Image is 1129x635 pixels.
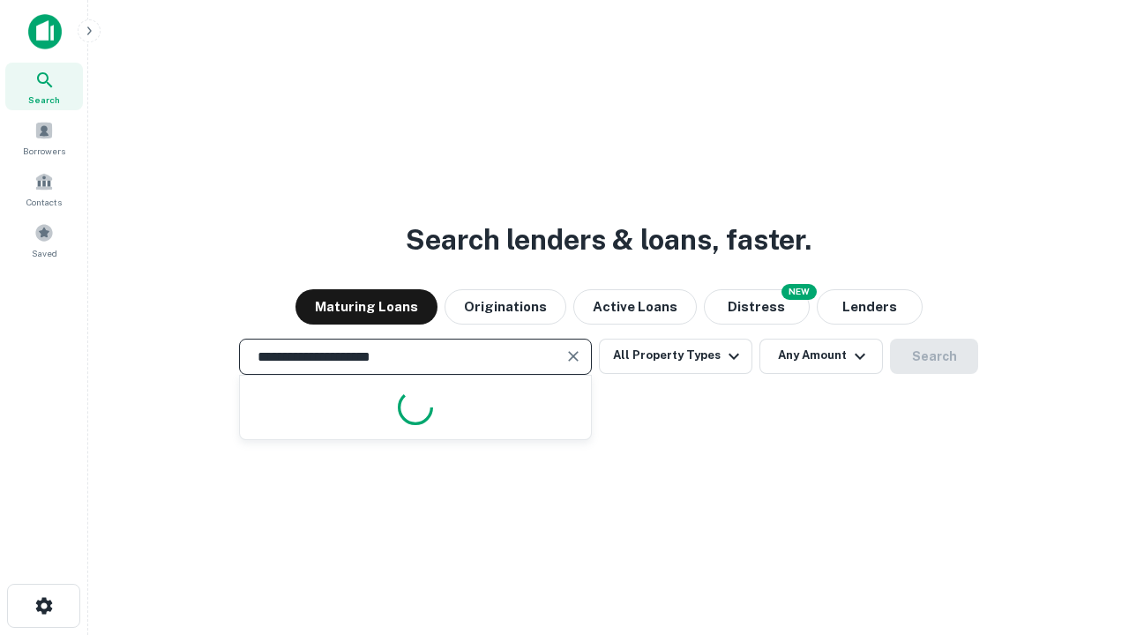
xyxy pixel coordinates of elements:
button: All Property Types [599,339,752,374]
button: Any Amount [759,339,883,374]
h3: Search lenders & loans, faster. [406,219,811,261]
button: Search distressed loans with lien and other non-mortgage details. [704,289,810,325]
a: Saved [5,216,83,264]
a: Contacts [5,165,83,213]
button: Lenders [817,289,923,325]
span: Contacts [26,195,62,209]
button: Originations [445,289,566,325]
span: Search [28,93,60,107]
button: Clear [561,344,586,369]
span: Borrowers [23,144,65,158]
button: Active Loans [573,289,697,325]
img: capitalize-icon.png [28,14,62,49]
a: Borrowers [5,114,83,161]
iframe: Chat Widget [1041,494,1129,579]
span: Saved [32,246,57,260]
a: Search [5,63,83,110]
div: NEW [781,284,817,300]
button: Maturing Loans [295,289,437,325]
